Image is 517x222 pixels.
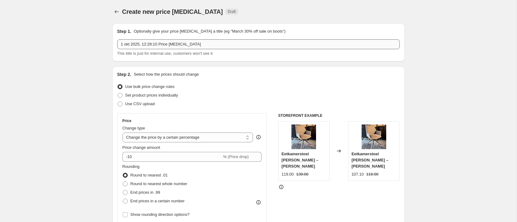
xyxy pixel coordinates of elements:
[122,126,145,130] span: Change type
[117,28,131,34] h2: Step 1.
[351,171,364,177] div: 107.10
[366,171,379,177] strike: 119.00
[130,212,190,217] span: Show rounding direction options?
[125,93,178,97] span: Set product prices individually
[291,125,316,149] img: Ontwerp_zonder_titel_-_2025-02-16T221003.114_b2fe7226-9e16-46dc-9b87-cae9c4ebe5e0_80x.jpg
[255,134,262,140] div: help
[282,152,319,168] span: Eetkamerstoel [PERSON_NAME] – [PERSON_NAME]
[117,39,400,49] input: 30% off holiday sale
[134,28,285,34] p: Optionally give your price [MEDICAL_DATA] a title (eg "March 30% off sale on boots")
[223,154,249,159] span: % (Price drop)
[130,190,160,195] span: End prices in .99
[134,71,199,77] p: Select how the prices should change
[122,118,131,123] h3: Price
[362,125,386,149] img: Ontwerp_zonder_titel_-_2025-02-16T221003.114_b2fe7226-9e16-46dc-9b87-cae9c4ebe5e0_80x.jpg
[296,171,309,177] strike: 139.00
[351,152,388,168] span: Eetkamerstoel [PERSON_NAME] – [PERSON_NAME]
[122,145,160,150] span: Price change amount
[117,71,131,77] h2: Step 2.
[125,84,174,89] span: Use bulk price change rules
[228,9,236,14] span: Draft
[130,199,185,203] span: End prices in a certain number
[125,101,155,106] span: Use CSV upload
[278,113,400,118] h6: STOREFRONT EXAMPLE
[130,173,168,177] span: Round to nearest .01
[122,152,222,162] input: -15
[130,181,187,186] span: Round to nearest whole number
[117,51,213,56] span: This title is just for internal use, customers won't see it
[112,7,121,16] button: Price change jobs
[122,164,140,169] span: Rounding
[122,8,223,15] span: Create new price [MEDICAL_DATA]
[282,171,294,177] div: 119.00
